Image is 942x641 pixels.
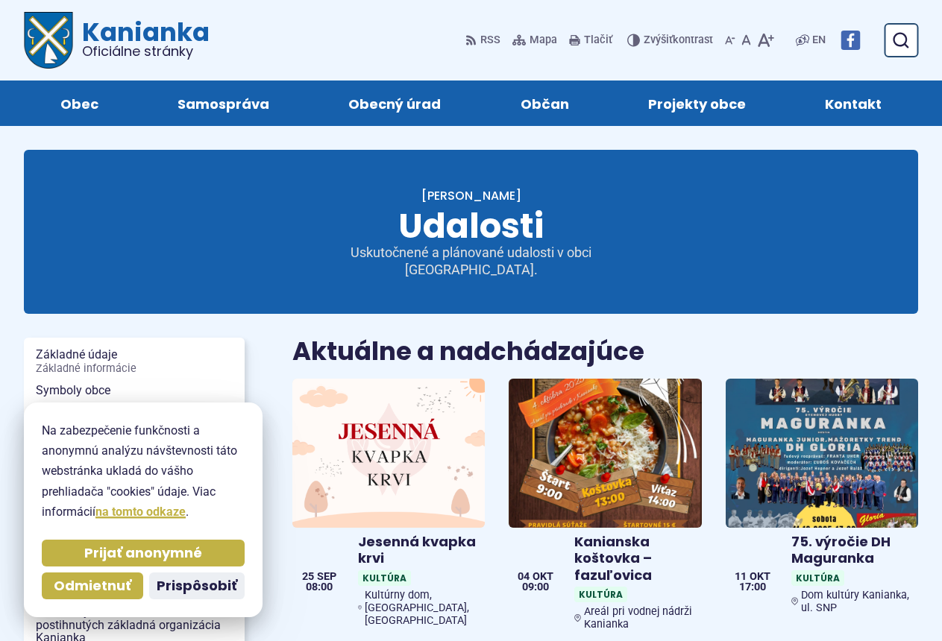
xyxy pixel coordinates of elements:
span: Symboly obce [36,379,233,402]
span: Dom kultúry Kanianka, ul. SNP [801,589,912,614]
span: 09:00 [518,582,553,593]
button: Zvýšiťkontrast [627,25,716,56]
span: Samospráva [178,80,269,126]
span: Občan [521,80,569,126]
span: Mapa [530,31,557,49]
span: sep [317,572,336,582]
span: Projekty obce [648,80,746,126]
span: kontrast [644,34,713,47]
a: Samospráva [153,80,294,126]
a: Jesenná kvapka krvi KultúraKultúrny dom, [GEOGRAPHIC_DATA], [GEOGRAPHIC_DATA] 25 sep 08:00 [292,379,485,633]
span: Základné informácie [36,363,233,375]
p: Na zabezpečenie funkčnosti a anonymnú analýzu návštevnosti táto webstránka ukladá do vášho prehli... [42,420,245,522]
button: Prijať anonymné [42,540,245,566]
h4: 75. výročie DH Maguranka [791,534,912,567]
span: Kultúra [358,570,411,586]
a: Projekty obce [624,80,770,126]
a: 75. výročie DH Maguranka KultúraDom kultúry Kanianka, ul. SNP 11 okt 17:00 [726,379,918,620]
h4: Kanianska koštovka – fazuľovica [574,534,695,584]
button: Prispôsobiť [149,572,245,599]
a: Základné údajeZákladné informácie [24,344,245,379]
span: Kontakt [825,80,882,126]
a: Kontakt [800,80,906,126]
span: Obecný úrad [348,80,441,126]
a: Obec [36,80,123,126]
a: na tomto odkaze [95,505,186,519]
img: Prejsť na domovskú stránku [24,12,73,69]
span: Kanianka [73,19,210,58]
a: Prírodné pomery [24,401,245,423]
button: Zväčšiť veľkosť písma [754,25,777,56]
button: Odmietnuť [42,572,143,599]
span: Tlačiť [584,34,612,47]
span: RSS [480,31,500,49]
span: okt [533,572,553,582]
a: [PERSON_NAME] [421,187,521,204]
span: 08:00 [302,582,336,593]
button: Nastaviť pôvodnú veľkosť písma [738,25,754,56]
span: Oficiálne stránky [82,45,210,58]
span: 04 [518,572,530,582]
span: Prijať anonymné [84,545,202,562]
span: Prispôsobiť [157,578,237,595]
h4: Jesenná kvapka krvi [358,534,479,567]
h2: Aktuálne a nadchádzajúce [292,338,918,365]
span: EN [812,31,826,49]
span: Udalosti [398,202,544,250]
span: Zvýšiť [644,34,673,46]
a: Kanianska koštovka – fazuľovica KultúraAreál pri vodnej nádrži Kanianka 04 okt 09:00 [509,379,701,637]
button: Zmenšiť veľkosť písma [722,25,738,56]
span: okt [750,572,770,582]
span: 25 [302,572,314,582]
span: 17:00 [735,582,770,593]
a: Občan [496,80,594,126]
span: 11 [735,572,747,582]
span: Kultúra [574,587,627,602]
a: Logo Kanianka, prejsť na domovskú stránku. [24,12,210,69]
a: Mapa [509,25,560,56]
span: Obec [60,80,98,126]
span: Odmietnuť [54,578,131,595]
a: RSS [465,25,503,56]
span: Prírodné pomery [36,401,233,423]
span: Kultúra [791,570,844,586]
img: Prejsť na Facebook stránku [841,31,860,50]
a: Obecný úrad [324,80,465,126]
button: Tlačiť [566,25,615,56]
span: Základné údaje [36,344,233,379]
a: Symboly obce [24,379,245,402]
a: EN [809,31,829,49]
span: Kultúrny dom, [GEOGRAPHIC_DATA], [GEOGRAPHIC_DATA] [365,589,479,627]
span: Areál pri vodnej nádrži Kanianka [584,605,695,631]
p: Uskutočnené a plánované udalosti v obci [GEOGRAPHIC_DATA]. [292,244,650,278]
